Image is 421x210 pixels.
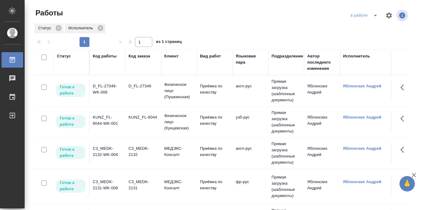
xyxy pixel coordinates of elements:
button: Здесь прячутся важные кнопки [397,80,411,95]
div: C3_MEDK-2132 [129,145,158,158]
span: 🙏 [402,177,412,190]
div: Вид работ [200,53,221,59]
td: Прямая загрузка (шаблонные документы) [268,138,304,169]
div: Код работы [93,53,116,59]
td: фр-рус [233,176,268,197]
p: Готов к работе [60,84,82,96]
button: Здесь прячутся важные кнопки [397,142,411,157]
p: Физическое лицо (Кунцевская) [164,113,194,131]
td: Яблонских Андрей [304,176,340,197]
button: 🙏 [399,176,415,191]
p: Исполнитель [68,25,95,31]
td: англ-рус [233,80,268,102]
p: МЕДЭКС-Консалт [164,145,194,158]
p: Физическое лицо (Пушкинская) [164,82,194,100]
span: из 1 страниц [156,38,182,47]
td: узб-рус [233,111,268,133]
span: Работы [34,8,63,18]
td: Яблонских Андрей [304,80,340,102]
td: Прямая загрузка (шаблонные документы) [268,171,304,202]
span: Настроить таблицу [382,8,396,23]
a: Яблонских Андрей [343,146,381,151]
p: Приёмка по качеству [200,83,230,95]
p: Готов к работе [60,180,82,192]
div: Исполнитель может приступить к работе [55,114,86,129]
div: split button [349,10,382,20]
p: Приёмка по качеству [200,145,230,158]
div: Исполнитель может приступить к работе [55,83,86,98]
td: Прямая загрузка (шаблонные документы) [268,107,304,137]
td: Яблонских Андрей [304,111,340,133]
td: Прямая загрузка (шаблонные документы) [268,75,304,106]
td: C3_MEDK-2132-WK-004 [90,142,125,164]
p: Готов к работе [60,115,82,128]
div: D_FL-27349 [129,83,158,89]
td: Яблонских Андрей [304,142,340,164]
p: МЕДЭКС-Консалт [164,179,194,191]
div: Языковая пара [236,53,265,65]
div: C3_MEDK-2131 [129,179,158,191]
td: англ-рус [233,142,268,164]
div: KUNZ_FL-6044 [129,114,158,120]
div: Подразделение [272,53,303,59]
td: KUNZ_FL-6044-WK-001 [90,111,125,133]
div: Код заказа [129,53,150,59]
div: Статус [35,23,63,33]
p: Приёмка по качеству [200,179,230,191]
a: Яблонских Андрей [343,115,381,120]
span: Посмотреть информацию [396,10,409,21]
button: Здесь прячутся важные кнопки [397,176,411,191]
div: Исполнитель может приступить к работе [55,179,86,193]
p: Приёмка по качеству [200,114,230,127]
div: Исполнитель может приступить к работе [55,145,86,160]
button: Здесь прячутся важные кнопки [397,111,411,126]
td: D_FL-27349-WK-006 [90,80,125,102]
div: Клиент [164,53,178,59]
div: Исполнитель [65,23,105,33]
a: Яблонских Андрей [343,179,381,184]
p: Статус [38,25,53,31]
div: Исполнитель [343,53,370,59]
div: Статус [57,53,71,59]
td: C3_MEDK-2131-WK-008 [90,176,125,197]
p: Готов к работе [60,146,82,159]
div: Автор последнего изменения [307,53,337,72]
a: Яблонских Андрей [343,84,381,88]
